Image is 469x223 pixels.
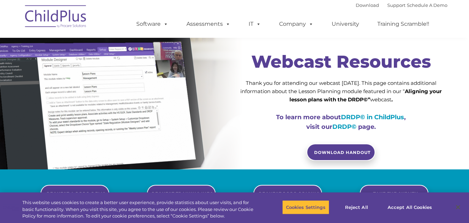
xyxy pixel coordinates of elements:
span: Download Handout [314,150,370,155]
a: Support [387,2,405,8]
span: Thank you for attending our webcast [DATE]. This page contains additional information about the L... [240,80,442,103]
a: Software [129,17,175,31]
a: Request A DRDP Demo [41,185,109,202]
div: This website uses cookies to create a better user experience, provide statistics about user visit... [22,199,258,220]
span: Webcast Resources [251,51,431,72]
a: University [325,17,366,31]
a: Assessments [180,17,237,31]
a: Schedule A Demo [407,2,447,8]
a: Take The Survey [360,185,428,202]
a: Company [272,17,320,31]
span: Request DRDP Pricing [259,191,320,196]
a: IT [242,17,268,31]
a: Download [356,2,379,8]
button: Reject All [335,200,378,214]
a: Download Handout [307,144,375,161]
font: | [356,2,447,8]
a: Training Scramble!! [370,17,436,31]
a: DRDP© in ChildPlus [341,113,404,121]
img: ChildPlus by Procare Solutions [22,0,90,35]
button: Cookies Settings [282,200,329,214]
strong: . [391,96,393,103]
button: Close [450,200,466,215]
span: To learn more about , visit our page. [276,113,406,131]
a: DRDP© [332,123,356,131]
button: Accept All Cookies [384,200,436,214]
span: Take The Survey [373,191,418,196]
a: Request Training Info [147,185,216,202]
span: Request A DRDP Demo [47,191,106,196]
a: Request DRDP Pricing [253,185,322,202]
span: Request Training Info [152,191,214,196]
